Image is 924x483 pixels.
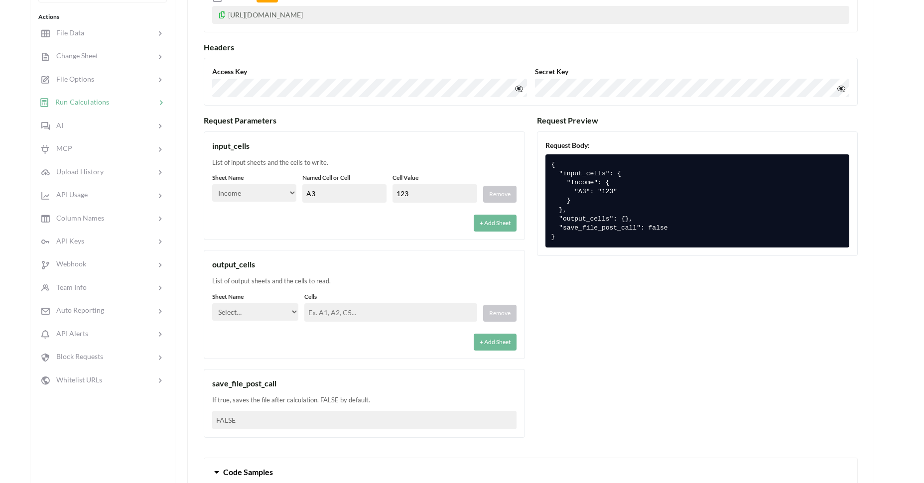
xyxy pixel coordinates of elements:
[38,12,167,21] div: Actions
[50,75,94,83] span: File Options
[50,190,88,199] span: API Usage
[50,375,102,384] span: Whitelist URLs
[49,98,109,106] span: Run Calculations
[50,144,72,152] span: MCP
[223,467,273,477] span: Code Samples
[483,186,517,203] button: Remove
[204,116,525,125] h3: Request Parameters
[393,184,477,203] input: New value for cell
[50,214,104,222] span: Column Names
[474,334,517,351] button: + Add Sheet
[50,51,98,60] span: Change Sheet
[835,81,847,95] button: 👁️‍🗨️
[212,158,517,168] div: List of input sheets and the cells to write.
[50,167,104,176] span: Upload History
[212,66,527,77] label: Access Key
[537,116,858,125] h3: Request Preview
[212,140,517,152] div: input_cells
[212,173,296,182] label: Sheet Name
[50,28,84,37] span: File Data
[304,303,477,322] input: Ex. A1, A2, C5...
[50,259,86,268] span: Webhook
[50,283,87,291] span: Team Info
[304,292,477,301] label: Cells
[545,154,850,248] pre: { "input_cells": { "Income": { "A3": "123" } }, "output_cells": {}, "save_file_post_call": false }
[513,81,525,95] button: 👁️‍🗨️
[302,184,387,203] input: A1 or named_cell
[50,121,63,129] span: AI
[50,329,88,338] span: API Alerts
[474,215,517,232] button: + Add Sheet
[204,42,858,52] h3: Headers
[212,377,517,389] div: save_file_post_call
[393,173,477,182] label: Cell Value
[212,292,298,301] label: Sheet Name
[50,352,103,361] span: Block Requests
[545,140,850,150] div: Request Body:
[212,276,517,286] div: List of output sheets and the cells to read.
[212,258,517,270] div: output_cells
[50,306,104,314] span: Auto Reporting
[212,395,517,405] div: If true, saves the file after calculation. FALSE by default.
[483,305,517,322] button: Remove
[302,173,387,182] label: Named Cell or Cell
[535,66,850,77] label: Secret Key
[212,6,849,24] p: [URL][DOMAIN_NAME]
[50,237,84,245] span: API Keys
